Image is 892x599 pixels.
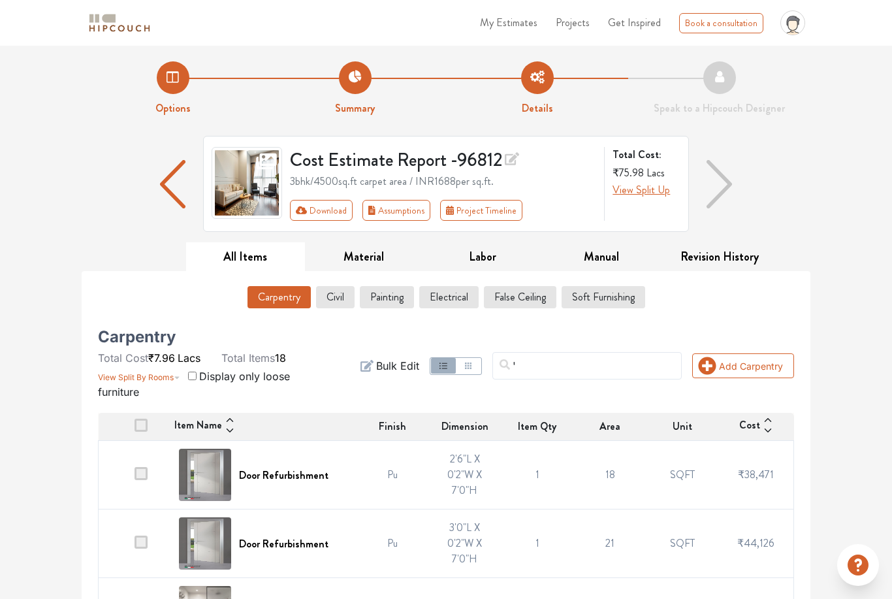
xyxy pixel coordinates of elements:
button: View Split By Rooms [98,366,180,384]
button: All Items [186,242,305,272]
span: Total Cost [98,351,148,364]
span: View Split Up [613,182,670,197]
button: Project Timeline [440,200,522,221]
div: 3bhk / 4500 sq.ft carpet area / INR 1688 per sq.ft. [290,174,597,189]
h6: Door Refurbishment [239,538,328,550]
span: Lacs [646,165,665,180]
span: Area [599,419,620,434]
strong: Summary [335,101,375,116]
button: Revision History [660,242,779,272]
td: 1 [501,510,573,578]
img: logo-horizontal.svg [87,12,152,35]
button: View Split Up [613,182,670,198]
button: Download [290,200,353,221]
td: 3'0"L X 0'2"W X 7'0"H [428,510,501,578]
strong: Speak to a Hipcouch Designer [654,101,785,116]
button: Assumptions [362,200,430,221]
span: ₹44,126 [737,536,774,551]
img: arrow right [707,160,733,208]
h6: Door Refurbishment [239,469,328,481]
button: Carpentry [247,286,311,308]
td: Pu [356,441,428,510]
td: 1 [501,441,573,510]
span: Dimension [441,419,488,434]
td: 2'6"L X 0'2"W X 7'0"H [428,441,501,510]
span: My Estimates [480,15,537,30]
span: Lacs [178,351,200,364]
img: gallery [212,147,282,219]
button: Add Carpentry [692,353,794,378]
td: SQFT [646,510,719,578]
strong: Total Cost: [613,147,678,163]
span: Total Items [221,351,275,364]
li: 18 [221,350,286,366]
button: Electrical [419,286,479,308]
button: Civil [316,286,355,308]
button: Material [305,242,424,272]
td: SQFT [646,441,719,510]
div: Toolbar with button groups [290,200,597,221]
td: 21 [573,510,646,578]
span: ₹38,471 [738,467,774,482]
strong: Details [522,101,553,116]
span: logo-horizontal.svg [87,8,152,38]
span: Finish [379,419,406,434]
span: Unit [673,419,692,434]
span: Get Inspired [608,15,661,30]
button: Bulk Edit [360,358,419,374]
td: 18 [573,441,646,510]
button: Labor [423,242,542,272]
span: Cost [739,417,760,436]
button: Manual [542,242,661,272]
span: View Split By Rooms [98,372,174,382]
span: Item Qty [518,419,556,434]
span: Bulk Edit [376,358,419,374]
span: ₹75.98 [613,165,644,180]
strong: Options [155,101,191,116]
img: Door Refurbishment [179,449,231,501]
span: Item Name [174,417,222,436]
h5: Carpentry [98,332,176,342]
td: Pu [356,510,428,578]
input: Item name or finish or room or description [492,352,682,380]
div: Book a consultation [679,13,763,33]
img: arrow left [160,160,186,208]
button: False Ceiling [484,286,556,308]
button: Painting [360,286,414,308]
button: Soft Furnishing [562,286,645,308]
span: Projects [556,15,590,30]
h3: Cost Estimate Report - 96812 [290,147,597,171]
img: Door Refurbishment [179,517,231,570]
span: ₹7.96 [148,351,175,364]
div: First group [290,200,533,221]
